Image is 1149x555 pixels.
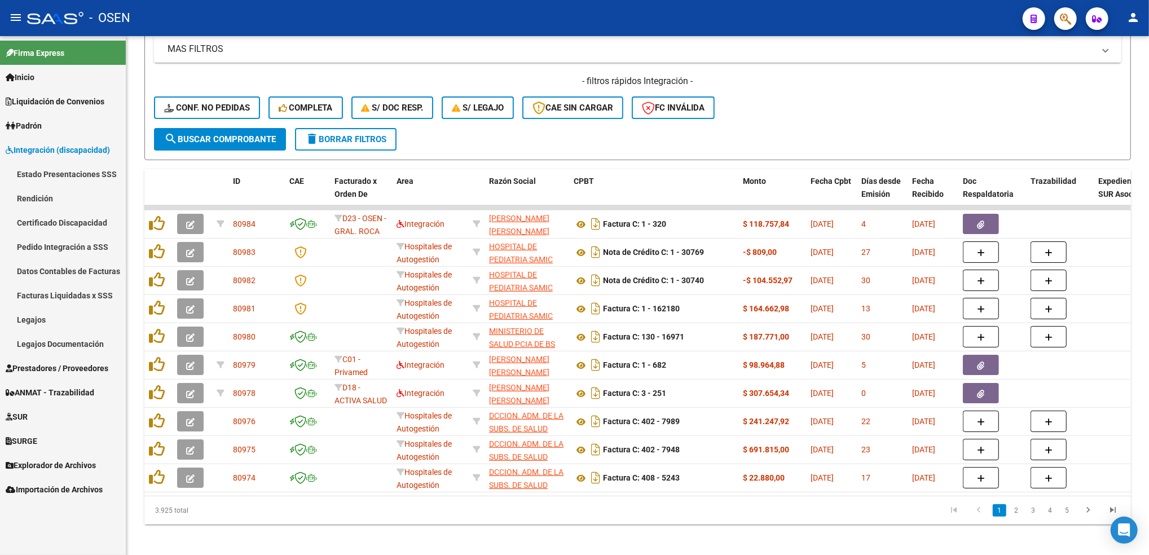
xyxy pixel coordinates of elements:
strong: -$ 809,00 [743,248,777,257]
div: 3.925 total [144,496,340,525]
span: [PERSON_NAME] [PERSON_NAME] [489,214,549,236]
span: Hospitales de Autogestión [397,327,452,349]
span: MINISTERIO DE SALUD PCIA DE BS AS [489,327,555,362]
span: HOSPITAL DE PEDIATRIA SAMIC "PROFESOR [PERSON_NAME]" [489,270,553,318]
span: 13 [861,304,870,313]
strong: $ 22.880,00 [743,473,785,482]
datatable-header-cell: CPBT [569,169,738,219]
strong: $ 164.662,98 [743,304,789,313]
strong: Factura C: 130 - 16971 [603,333,684,342]
span: CAE SIN CARGAR [532,103,613,113]
span: Borrar Filtros [305,134,386,144]
span: Fecha Cpbt [811,177,851,186]
strong: Factura C: 1 - 320 [603,220,666,229]
span: Hospitales de Autogestión [397,468,452,490]
span: Liquidación de Convenios [6,95,104,108]
span: [DATE] [811,276,834,285]
span: [PERSON_NAME] [PERSON_NAME] [489,355,549,377]
mat-panel-title: MAS FILTROS [168,43,1094,55]
strong: Factura C: 402 - 7989 [603,417,680,426]
strong: Nota de Crédito C: 1 - 30740 [603,276,704,285]
span: [DATE] [912,332,935,341]
i: Descargar documento [588,441,603,459]
div: 30707519378 [489,409,565,433]
span: 80976 [233,417,256,426]
strong: $ 307.654,34 [743,389,789,398]
strong: $ 118.757,84 [743,219,789,228]
span: 30 [861,332,870,341]
span: Integración [397,389,444,398]
span: DCCION. ADM. DE LA SUBS. DE SALUD PCIA. DE NEUQUEN [489,468,564,503]
div: 30615915544 [489,268,565,292]
span: S/ Doc Resp. [362,103,424,113]
span: [DATE] [912,360,935,369]
strong: $ 241.247,92 [743,417,789,426]
span: Hospitales de Autogestión [397,411,452,433]
div: 30707519378 [489,438,565,461]
span: HOSPITAL DE PEDIATRIA SAMIC "PROFESOR [PERSON_NAME]" [489,298,553,346]
span: [DATE] [912,389,935,398]
mat-expansion-panel-header: MAS FILTROS [154,36,1121,63]
span: 30 [861,276,870,285]
span: Prestadores / Proveedores [6,362,108,375]
div: 30707519378 [489,466,565,490]
mat-icon: person [1126,11,1140,24]
a: 5 [1060,504,1074,517]
i: Descargar documento [588,271,603,289]
i: Descargar documento [588,243,603,261]
button: Conf. no pedidas [154,96,260,119]
i: Descargar documento [588,299,603,318]
span: Fecha Recibido [912,177,944,199]
a: go to first page [943,504,965,517]
span: - OSEN [89,6,130,30]
li: page 3 [1025,501,1042,520]
span: [DATE] [912,248,935,257]
i: Descargar documento [588,469,603,487]
datatable-header-cell: Trazabilidad [1026,169,1094,219]
span: HOSPITAL DE PEDIATRIA SAMIC "PROFESOR [PERSON_NAME]" [489,242,553,289]
span: Razón Social [489,177,536,186]
mat-icon: delete [305,132,319,146]
span: 5 [861,360,866,369]
span: Facturado x Orden De [334,177,377,199]
span: 80980 [233,332,256,341]
span: S/ legajo [452,103,504,113]
span: SUR [6,411,28,423]
datatable-header-cell: Doc Respaldatoria [958,169,1026,219]
span: Inicio [6,71,34,83]
span: [DATE] [811,445,834,454]
span: 27 [861,248,870,257]
datatable-header-cell: CAE [285,169,330,219]
span: D23 - OSEN - GRAL. ROCA [334,214,386,236]
a: 4 [1044,504,1057,517]
strong: -$ 104.552,97 [743,276,793,285]
a: go to last page [1102,504,1124,517]
datatable-header-cell: Monto [738,169,806,219]
span: [DATE] [811,360,834,369]
div: 30615915544 [489,297,565,320]
span: DCCION. ADM. DE LA SUBS. DE SALUD PCIA. DE NEUQUEN [489,439,564,474]
button: S/ legajo [442,96,514,119]
span: Buscar Comprobante [164,134,276,144]
h4: - filtros rápidos Integración - [154,75,1121,87]
span: CAE [289,177,304,186]
button: CAE SIN CARGAR [522,96,623,119]
span: [DATE] [912,276,935,285]
i: Descargar documento [588,412,603,430]
span: Días desde Emisión [861,177,901,199]
span: ID [233,177,240,186]
span: 23 [861,445,870,454]
span: Area [397,177,413,186]
strong: $ 98.964,88 [743,360,785,369]
span: 0 [861,389,866,398]
datatable-header-cell: Fecha Cpbt [806,169,857,219]
div: 27278185325 [489,381,565,405]
span: [DATE] [811,219,834,228]
span: Hospitales de Autogestión [397,242,452,264]
span: SURGE [6,435,37,447]
li: page 2 [1008,501,1025,520]
span: 80983 [233,248,256,257]
strong: $ 187.771,00 [743,332,789,341]
a: 3 [1027,504,1040,517]
span: Importación de Archivos [6,483,103,496]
